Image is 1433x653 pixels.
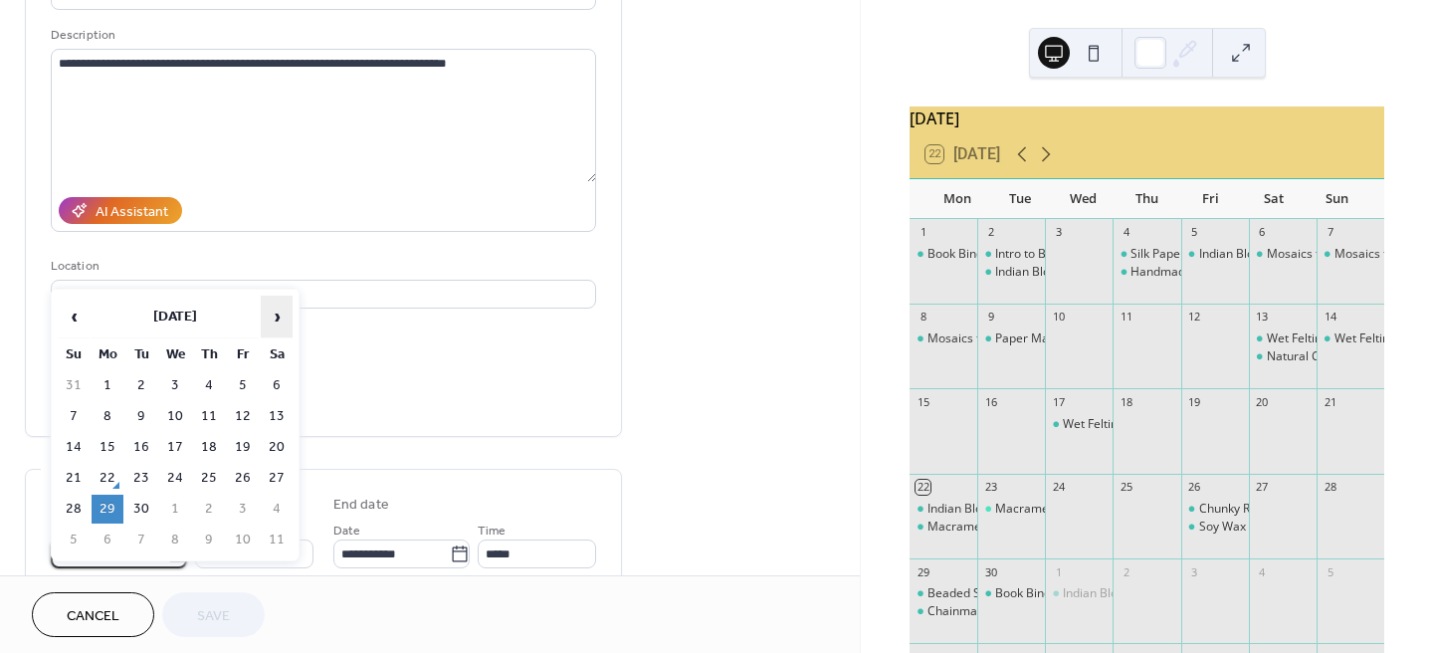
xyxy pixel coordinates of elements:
div: Book Binding - Casebinding [910,246,977,263]
div: 25 [1119,480,1133,495]
th: Tu [125,340,157,369]
td: 21 [58,464,90,493]
th: Fr [227,340,259,369]
span: Time [478,521,506,542]
div: Mosaics for Beginners [1317,246,1384,263]
div: Indian Block Printing [1181,246,1249,263]
div: Tue [989,179,1053,219]
td: 14 [58,433,90,462]
td: 2 [125,371,157,400]
div: Indian Block Printing [910,501,977,518]
td: 13 [261,402,293,431]
span: Date [333,521,360,542]
div: Book Binding - Casebinding [927,246,1079,263]
div: Thu [1116,179,1179,219]
div: Natural Cold Process Soap Making [1249,348,1317,365]
div: 5 [1323,564,1337,579]
div: 13 [1255,310,1270,325]
div: Book Binding - Casebinding [977,585,1045,602]
td: 4 [261,495,293,524]
div: 3 [1051,225,1066,240]
div: Sun [1305,179,1368,219]
td: 9 [125,402,157,431]
div: Beaded Snowflake [927,585,1030,602]
th: Mo [92,340,123,369]
div: 4 [1119,225,1133,240]
td: 23 [125,464,157,493]
div: 8 [916,310,930,325]
div: 17 [1051,394,1066,409]
div: 22 [916,480,930,495]
div: 14 [1323,310,1337,325]
td: 20 [261,433,293,462]
button: Cancel [32,592,154,637]
td: 11 [261,526,293,554]
div: Chunky Rope Necklace [1181,501,1249,518]
div: Intro to Beaded Jewellery [995,246,1133,263]
div: 9 [983,310,998,325]
div: 5 [1187,225,1202,240]
div: 30 [983,564,998,579]
div: 1 [1051,564,1066,579]
div: 23 [983,480,998,495]
div: Wet Felting - Pots & Bowls [1317,330,1384,347]
div: Handmade Recycled Paper [1130,264,1280,281]
div: [DATE] [910,107,1384,130]
div: 7 [1323,225,1337,240]
div: 15 [916,394,930,409]
td: 12 [227,402,259,431]
div: Indian Block Printing [977,264,1045,281]
div: 10 [1051,310,1066,325]
div: Indian Block Printing [1199,246,1312,263]
div: Book Binding - Casebinding [995,585,1146,602]
div: Soy Wax Candles [1181,519,1249,536]
td: 22 [92,464,123,493]
td: 6 [92,526,123,554]
td: 1 [159,495,191,524]
div: Wet Felting - Pots & Bowls [1249,330,1317,347]
div: Chunky Rope Necklace [1199,501,1325,518]
div: Paper Marbling [977,330,1045,347]
div: Wed [1052,179,1116,219]
div: 19 [1187,394,1202,409]
td: 24 [159,464,191,493]
td: 9 [193,526,225,554]
div: 11 [1119,310,1133,325]
td: 3 [227,495,259,524]
th: Sa [261,340,293,369]
td: 2 [193,495,225,524]
td: 10 [227,526,259,554]
div: Mosaics for Beginners [927,330,1052,347]
div: 28 [1323,480,1337,495]
div: 16 [983,394,998,409]
div: 24 [1051,480,1066,495]
div: Mon [925,179,989,219]
td: 19 [227,433,259,462]
div: Silk Paper Making [1130,246,1229,263]
div: Chainmaille - Helmweave [910,603,977,620]
div: Mosaics for Beginners [1267,246,1391,263]
td: 10 [159,402,191,431]
div: Indian Block Printing [1063,585,1175,602]
span: ‹ [59,297,89,336]
div: Description [51,25,592,46]
div: Paper Marbling [995,330,1081,347]
div: AI Assistant [96,202,168,223]
div: 26 [1187,480,1202,495]
td: 8 [159,526,191,554]
div: Sat [1242,179,1306,219]
th: We [159,340,191,369]
td: 3 [159,371,191,400]
div: Macrame Wall Art [995,501,1096,518]
td: 27 [261,464,293,493]
div: 12 [1187,310,1202,325]
div: Chainmaille - Helmweave [927,603,1069,620]
div: 1 [916,225,930,240]
td: 11 [193,402,225,431]
th: Su [58,340,90,369]
div: 18 [1119,394,1133,409]
td: 7 [58,402,90,431]
div: Soy Wax Candles [1199,519,1294,536]
td: 25 [193,464,225,493]
td: 4 [193,371,225,400]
